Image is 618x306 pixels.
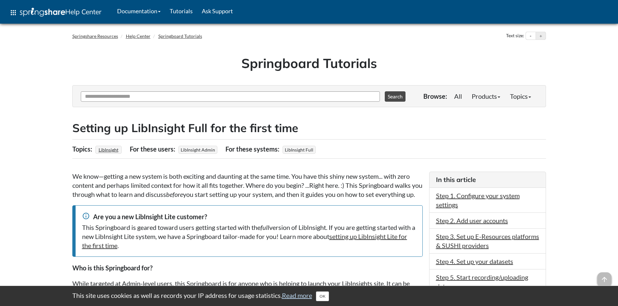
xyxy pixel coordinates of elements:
div: This Springboard is geared toward users getting started with the version of LibInsight. If you ar... [82,223,416,250]
a: apps Help Center [5,3,106,22]
span: info [82,212,90,220]
a: Help Center [126,33,151,39]
h1: Springboard Tutorials [77,54,541,72]
div: This site uses cookies as well as records your IP address for usage statistics. [66,291,552,301]
div: For these users: [130,143,177,155]
h2: Setting up LibInsight Full for the first time [72,120,546,136]
img: Springshare [20,8,65,17]
p: While targeted at Admin-level users, this Springboard is for anyone who is helping to launch your... [72,279,423,306]
a: Read more [282,291,312,299]
h3: In this article [436,175,539,184]
span: LibInsight Full [283,146,316,154]
em: before [166,190,183,198]
a: Products [467,90,505,103]
span: Help Center [65,7,102,16]
a: Springboard Tutorials [158,33,202,39]
a: Step 4. Set up your datasets [436,257,513,265]
a: Topics [505,90,536,103]
button: Close [316,291,329,301]
p: We know—getting a new system is both exciting and daunting at the same time. You have this shiny ... [72,172,423,199]
a: Tutorials [165,3,197,19]
a: Step 3. Set up E-Resources platforms & SUSHI providers [436,232,539,249]
a: Step 2. Add user accounts [436,217,508,224]
a: Step 1. Configure your system settings [436,192,520,209]
span: arrow_upward [597,272,612,287]
button: Increase text size [536,32,546,40]
a: LibInsight [98,145,119,154]
div: Topics: [72,143,94,155]
button: Search [385,91,406,102]
strong: Who is this Springboard for? [72,264,152,272]
div: For these systems: [225,143,281,155]
a: arrow_upward [597,273,612,281]
span: LibInsight Admin [178,146,217,154]
a: Ask Support [197,3,237,19]
button: Decrease text size [526,32,536,40]
a: Step 5. Start recording/uploading data [436,273,528,290]
em: full [261,223,269,231]
div: Text size: [505,32,526,40]
a: Documentation [113,3,165,19]
a: Springshare Resources [72,33,118,39]
a: All [449,90,467,103]
p: Browse: [423,92,447,101]
span: apps [9,9,17,17]
div: Are you a new LibInsight Lite customer? [82,212,416,221]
